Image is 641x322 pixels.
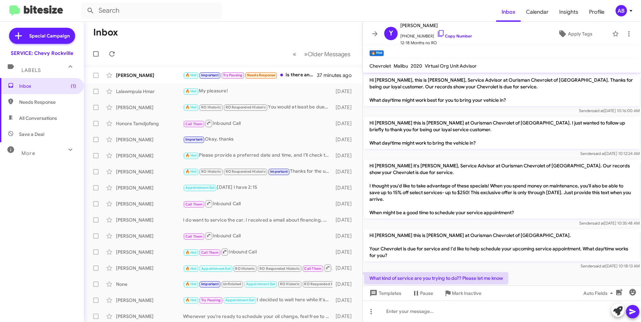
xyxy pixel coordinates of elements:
div: [DATE] I have 2:15 [183,184,333,191]
div: [DATE] [333,88,357,95]
div: [DATE] [333,217,357,223]
div: SERVICE: Chevy Rockville [11,50,73,57]
button: Previous [289,47,300,61]
span: said at [592,108,604,113]
span: All Conversations [19,115,57,122]
span: More [21,150,35,156]
div: My pleasure! [183,87,333,95]
span: 🔥 Hot [185,169,197,174]
div: [DATE] [333,249,357,255]
div: [PERSON_NAME] [116,72,183,79]
div: [DATE] [333,104,357,111]
button: Next [300,47,354,61]
span: « [293,50,296,58]
span: RO Responded Historic [226,169,266,174]
div: 37 minutes ago [317,72,357,79]
span: [PHONE_NUMBER] [400,29,472,39]
span: Inbox [19,83,76,89]
span: said at [592,221,604,226]
div: None [116,281,183,288]
span: RO Responded Historic [259,266,300,271]
div: [DATE] [333,297,357,304]
span: Y [389,28,393,39]
input: Search [81,3,222,19]
div: [DATE] [333,184,357,191]
p: Hi [PERSON_NAME] this is [PERSON_NAME] at Ourisman Chevrolet of [GEOGRAPHIC_DATA]. I just wanted ... [364,117,640,149]
span: Important [201,73,219,77]
button: Auto Fields [578,287,621,299]
span: RO Historic [201,105,221,109]
p: What kind of service are you trying to do?? Please let me know [364,272,508,284]
span: Special Campaign [29,32,70,39]
button: Apply Tags [541,28,609,40]
div: Thanks for the update! Let's schedule your oil change for 11/6. What time works best for you? [183,168,333,175]
span: Malibu [394,63,408,69]
span: RO Historic [235,266,255,271]
span: Chevrolet [369,63,391,69]
div: [PERSON_NAME] [116,200,183,207]
span: Call Them [185,202,203,207]
span: Virtual Org Unit Advisor [425,63,477,69]
a: Copy Number [437,33,472,38]
div: [DATE] [333,265,357,271]
span: Labels [21,67,41,73]
div: Inbound Call [183,264,333,272]
span: Appointment Set [246,282,276,286]
span: Insights [554,2,584,22]
a: Calendar [521,2,554,22]
span: Templates [368,287,401,299]
nav: Page navigation example [289,47,354,61]
p: Hi [PERSON_NAME] this is [PERSON_NAME] at Ourisman Chevrolet of [GEOGRAPHIC_DATA]. Your Chevrolet... [364,229,640,261]
div: [DATE] [333,200,357,207]
button: Templates [363,287,407,299]
span: 🔥 Hot [185,73,197,77]
span: Sender [DATE] 10:35:48 AM [579,221,640,226]
small: 🔥 Hot [369,50,384,56]
span: Needs Response [247,73,276,77]
div: Okay, thanks [183,136,333,143]
div: Inbound Call [183,232,333,240]
div: [PERSON_NAME] [116,217,183,223]
span: Call Them [304,266,322,271]
div: [DATE] [333,136,357,143]
span: Call Them [185,122,203,126]
h1: Inbox [93,27,118,38]
p: Hi [PERSON_NAME] it's [PERSON_NAME], Service Advisor at Ourisman Chevrolet of [GEOGRAPHIC_DATA]. ... [364,160,640,219]
a: Inbox [496,2,521,22]
p: Hi [PERSON_NAME], this is [PERSON_NAME], Service Advisor at Ourisman Chevrolet of [GEOGRAPHIC_DAT... [364,74,640,106]
div: [PERSON_NAME] [116,249,183,255]
div: [DATE] [333,281,357,288]
span: Appointment Set [201,266,231,271]
span: » [304,50,308,58]
div: Inbound Call [183,248,333,256]
span: 🔥 Hot [185,282,197,286]
div: [DATE] [333,152,357,159]
div: I do want to service the car. I received a email about financing, but have been unable to reach f... [183,217,333,223]
span: Mark Inactive [452,287,481,299]
button: Pause [407,287,439,299]
span: 🔥 Hot [185,250,197,255]
a: Profile [584,2,610,22]
span: RO Historic [280,282,300,286]
div: [PERSON_NAME] [116,233,183,239]
span: 🔥 Hot [185,89,197,93]
span: RO Responded Historic [226,105,266,109]
span: Sender [DATE] 10:16:00 AM [579,108,640,113]
div: [PERSON_NAME] [116,184,183,191]
div: You would at least be due for the tire rotation and multi-point inspection. Is there a particular... [183,103,333,111]
span: (1) [71,83,76,89]
div: is there anything early [DATE]? or [DATE]? [183,71,317,79]
div: [PERSON_NAME] [116,265,183,271]
span: Appointment Set [185,185,215,190]
span: 🔥 Hot [185,266,197,271]
div: Lalawmpuia Hmar [116,88,183,95]
span: Try Pausing [201,298,221,302]
div: I decided to wait here while it's worked on. They told me to let you know [183,296,333,304]
span: Older Messages [308,51,350,58]
span: Pause [420,287,433,299]
span: Sender [DATE] 10:18:13 AM [581,263,640,268]
span: 🔥 Hot [185,105,197,109]
span: Try Pausing [223,73,242,77]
